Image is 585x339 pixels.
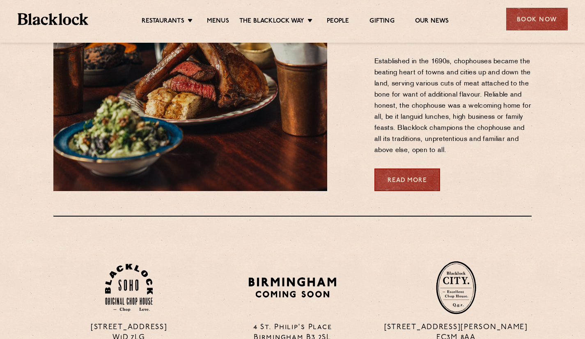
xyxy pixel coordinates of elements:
img: Soho-stamp-default.svg [105,264,153,312]
a: Read More [374,168,440,191]
a: Our News [415,17,449,25]
img: BL_Textured_Logo-footer-cropped.svg [18,13,89,25]
a: Menus [207,17,229,25]
a: Restaurants [142,17,184,25]
div: Book Now [506,8,568,30]
a: Gifting [369,17,394,25]
a: The Blacklock Way [239,17,304,25]
img: City-stamp-default.svg [436,261,476,314]
a: People [327,17,349,25]
img: BIRMINGHAM-P22_-e1747915156957.png [247,274,338,300]
p: Established in the 1690s, chophouses became the beating heart of towns and cities up and down the... [374,56,532,156]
